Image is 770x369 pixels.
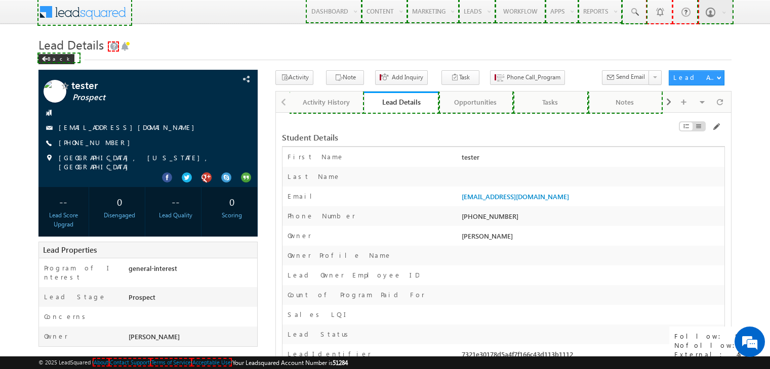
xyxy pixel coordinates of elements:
span: [PERSON_NAME] [129,332,180,341]
label: Lead Owner Employee ID [288,270,419,280]
label: Phone Number [288,211,355,220]
a: [EMAIL_ADDRESS][DOMAIN_NAME] [462,192,569,201]
span: [PERSON_NAME] [462,232,513,240]
span: Your Leadsquared Account Number is [232,359,348,366]
label: Owner [44,332,68,341]
label: Lead Status [288,330,352,339]
div: Lead Details [372,97,431,107]
div: Scoring [210,211,255,220]
span: Lead Properties [43,245,97,255]
div: Student Details [282,133,574,142]
div: Tasks [521,96,579,108]
button: Lead Actions [669,70,724,85]
a: About [94,359,108,365]
button: Activity [275,70,313,85]
img: Profile photo [44,80,66,106]
div: Follow: 89 Nofollow: 0 External: 45 [669,327,765,364]
label: First Name [288,152,344,161]
label: Program of Interest [44,263,118,282]
span: © 2025 LeadSquared | | | | | [38,358,348,367]
div: Lead Quality [153,211,198,220]
button: Add Inquiry [375,70,428,85]
div: tester [459,152,724,166]
div: Opportunities [447,96,504,108]
label: LeadIdentifier [288,349,371,358]
div: Back [38,54,74,64]
div: general-interest [126,263,257,278]
button: Send Email [602,70,650,85]
div: Prospect [126,292,257,306]
div: 7321e30178d5a4f7f166c43d113b1112 [459,349,724,363]
a: Opportunities [439,91,513,113]
span: [GEOGRAPHIC_DATA], [US_STATE], [GEOGRAPHIC_DATA] [59,153,236,171]
span: Send Email [616,72,645,81]
a: Lead Details [364,91,438,113]
label: Concerns [44,312,89,321]
a: [EMAIL_ADDRESS][DOMAIN_NAME] [59,123,199,131]
a: Acceptable Use [192,359,231,365]
label: Count of Program Paid For [288,290,425,299]
div: [PHONE_NUMBER] [459,211,724,225]
button: Phone Call_Program [490,70,565,85]
a: Back [38,54,79,62]
label: Email [288,192,320,201]
div: Disengaged [97,211,142,220]
div: Lead Actions [673,73,716,82]
label: Last Name [288,172,341,181]
span: [PHONE_NUMBER] [59,138,135,148]
button: Task [441,70,479,85]
div: 0 [210,192,255,211]
label: Lead Stage [44,292,106,301]
span: tester [71,80,207,90]
div: Lead Score Upgrad [41,211,86,229]
span: Lead Details [38,36,104,53]
div: -- [41,192,86,211]
button: Note [326,70,364,85]
div: -- [153,192,198,211]
div: 0 [97,192,142,211]
span: 51284 [333,359,348,366]
label: Owner Profile Name [288,251,392,260]
div: Activity History [298,96,355,108]
a: Notes [588,91,663,113]
a: Tasks [513,91,588,113]
a: Activity History [290,91,364,113]
a: Terms of Service [151,359,191,365]
span: Phone Call_Program [507,73,560,82]
div: Notes [596,96,654,108]
label: Owner [288,231,311,240]
span: Prospect [72,93,208,103]
label: Sales LQI [288,310,349,319]
span: Add Inquiry [392,73,423,82]
a: Contact Support [110,359,150,365]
